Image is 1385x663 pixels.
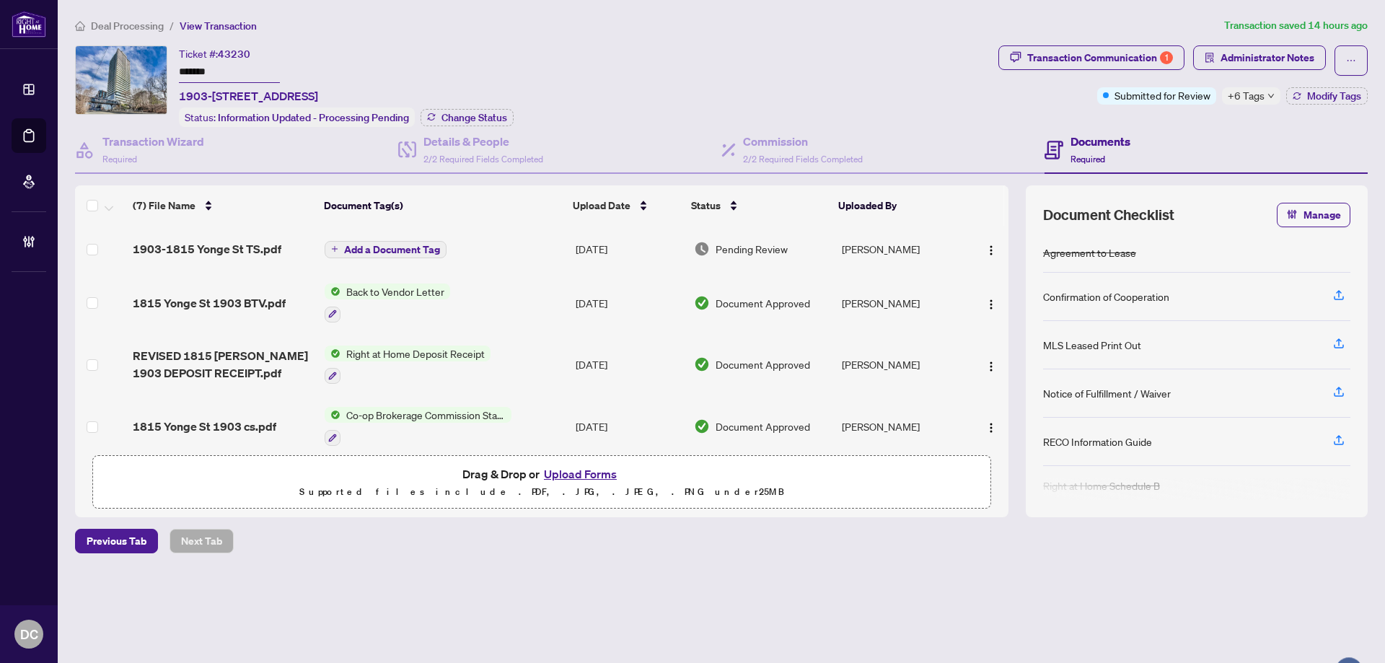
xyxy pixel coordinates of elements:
span: Status [691,198,721,214]
td: [DATE] [570,226,688,272]
img: Logo [985,299,997,310]
span: 2/2 Required Fields Completed [423,154,543,164]
img: IMG-C12251813_1.jpg [76,46,167,114]
td: [PERSON_NAME] [836,334,967,396]
div: Transaction Communication [1027,46,1173,69]
article: Transaction saved 14 hours ago [1224,17,1368,34]
span: Pending Review [716,241,788,257]
span: 43230 [218,48,250,61]
button: Administrator Notes [1193,45,1326,70]
div: Ticket #: [179,45,250,62]
span: Change Status [441,113,507,123]
span: View Transaction [180,19,257,32]
button: Status IconCo-op Brokerage Commission Statement [325,407,511,446]
span: Deal Processing [91,19,164,32]
span: Required [1070,154,1105,164]
div: RECO Information Guide [1043,434,1152,449]
h4: Commission [743,133,863,150]
span: Required [102,154,137,164]
span: Add a Document Tag [344,245,440,255]
span: Administrator Notes [1221,46,1314,69]
img: Logo [985,245,997,256]
span: Drag & Drop or [462,465,621,483]
span: (7) File Name [133,198,195,214]
th: (7) File Name [127,185,318,226]
span: +6 Tags [1228,87,1265,104]
td: [DATE] [570,272,688,334]
button: Add a Document Tag [325,240,447,258]
span: Co-op Brokerage Commission Statement [340,407,511,423]
button: Change Status [421,109,514,126]
span: REVISED 1815 [PERSON_NAME] 1903 DEPOSIT RECEIPT.pdf [133,347,313,382]
div: Confirmation of Cooperation [1043,289,1169,304]
h4: Documents [1070,133,1130,150]
h4: Transaction Wizard [102,133,204,150]
div: Status: [179,107,415,127]
img: Logo [985,422,997,434]
span: down [1267,92,1275,100]
img: Status Icon [325,407,340,423]
span: Previous Tab [87,530,146,553]
span: Modify Tags [1307,91,1361,101]
span: 1815 Yonge St 1903 cs.pdf [133,418,276,435]
span: Document Approved [716,295,810,311]
button: Status IconRight at Home Deposit Receipt [325,346,491,385]
span: home [75,21,85,31]
span: 1903-[STREET_ADDRESS] [179,87,318,105]
button: Status IconBack to Vendor Letter [325,284,450,322]
span: 1903-1815 Yonge St TS.pdf [133,240,281,258]
span: Drag & Drop orUpload FormsSupported files include .PDF, .JPG, .JPEG, .PNG under25MB [93,456,990,509]
span: Document Checklist [1043,205,1174,225]
span: Right at Home Deposit Receipt [340,346,491,361]
span: Submitted for Review [1114,87,1210,103]
span: Document Approved [716,418,810,434]
span: Upload Date [573,198,630,214]
img: Document Status [694,241,710,257]
button: Logo [980,291,1003,315]
span: 1815 Yonge St 1903 BTV.pdf [133,294,286,312]
li: / [170,17,174,34]
td: [PERSON_NAME] [836,226,967,272]
img: logo [12,11,46,38]
div: MLS Leased Print Out [1043,337,1141,353]
th: Document Tag(s) [318,185,567,226]
h4: Details & People [423,133,543,150]
div: Notice of Fulfillment / Waiver [1043,385,1171,401]
span: DC [20,624,38,644]
button: Transaction Communication1 [998,45,1184,70]
button: Upload Forms [540,465,621,483]
th: Upload Date [567,185,685,226]
div: 1 [1160,51,1173,64]
button: Manage [1277,203,1350,227]
img: Document Status [694,356,710,372]
img: Status Icon [325,284,340,299]
img: Document Status [694,295,710,311]
span: Back to Vendor Letter [340,284,450,299]
td: [PERSON_NAME] [836,395,967,457]
img: Status Icon [325,346,340,361]
span: Document Approved [716,356,810,372]
div: Agreement to Lease [1043,245,1136,260]
button: Logo [980,237,1003,260]
span: ellipsis [1346,56,1356,66]
span: Information Updated - Processing Pending [218,111,409,124]
span: solution [1205,53,1215,63]
button: Next Tab [170,529,234,553]
button: Add a Document Tag [325,241,447,258]
span: 2/2 Required Fields Completed [743,154,863,164]
th: Uploaded By [832,185,962,226]
button: Previous Tab [75,529,158,553]
button: Logo [980,415,1003,438]
p: Supported files include .PDF, .JPG, .JPEG, .PNG under 25 MB [102,483,982,501]
span: plus [331,245,338,253]
img: Document Status [694,418,710,434]
img: Logo [985,361,997,372]
span: Manage [1303,203,1341,227]
td: [DATE] [570,334,688,396]
th: Status [685,185,832,226]
button: Modify Tags [1286,87,1368,105]
button: Logo [980,353,1003,376]
button: Open asap [1327,612,1371,656]
td: [DATE] [570,395,688,457]
td: [PERSON_NAME] [836,272,967,334]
